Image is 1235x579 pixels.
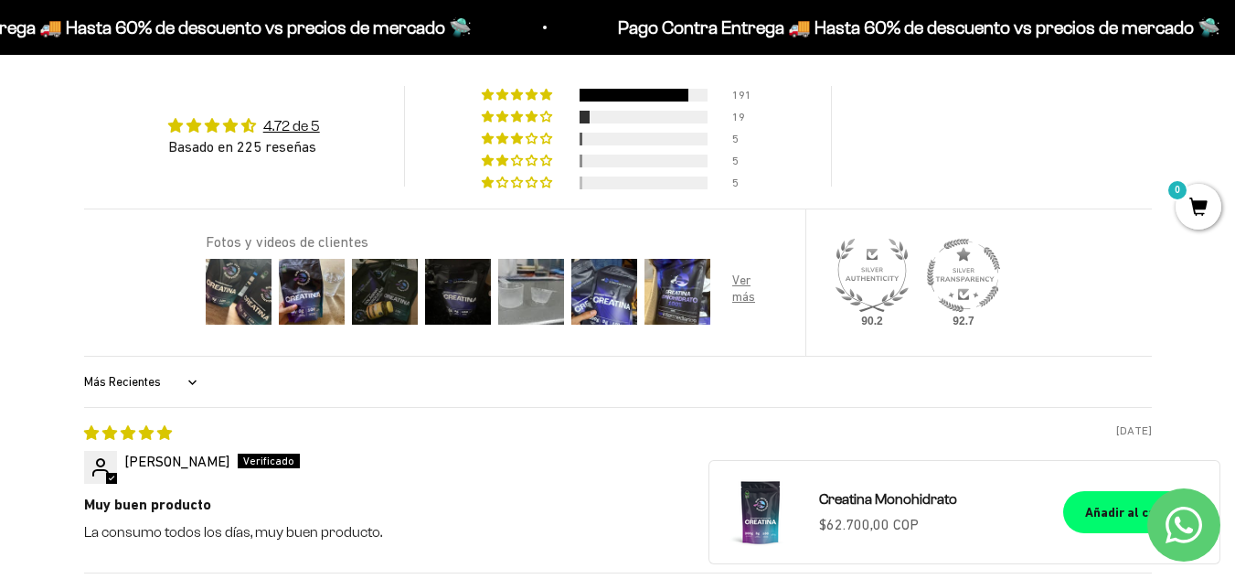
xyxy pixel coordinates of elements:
img: User picture [275,255,348,328]
div: 5 [732,155,754,167]
p: Para decidirte a comprar este suplemento, ¿qué información específica sobre su pureza, origen o c... [22,29,378,113]
mark: 0 [1166,179,1188,201]
img: User picture [568,255,641,328]
img: User picture [641,255,714,328]
div: 92.7 [949,314,978,328]
a: 0 [1176,198,1221,219]
p: Pago Contra Entrega 🚚 Hasta 60% de descuento vs precios de mercado 🛸 [615,13,1218,42]
img: User picture [714,255,787,328]
p: La consumo todos los días, muy buen producto. [84,522,1152,542]
button: Añadir al carrito [1063,491,1205,533]
img: Judge.me Silver Transparent Shop medal [927,239,1000,312]
a: Judge.me Silver Transparent Shop medal 92.7 [927,239,1000,312]
a: 4.72 de 5 [263,118,320,134]
div: 2% (5) reviews with 3 star rating [482,133,555,145]
div: 5 [732,177,754,189]
div: Añadir al carrito [1085,502,1183,522]
div: 5 [732,133,754,145]
span: Enviar [300,316,377,347]
div: Silver Transparent Shop. Published at least 90% of verified reviews received in total [927,239,1000,316]
div: 2% (5) reviews with 1 star rating [482,177,555,189]
div: Certificaciones de calidad [22,201,378,233]
a: Judge.me Silver Authentic Shop medal 90.2 [836,239,909,312]
img: Creatina Monohidrato [724,476,797,549]
b: Muy buen producto [84,495,1152,515]
a: Creatina Monohidrato [819,488,1041,511]
div: 191 [732,89,754,102]
div: 19 [732,111,754,123]
select: Sort dropdown [84,364,202,401]
img: User picture [202,255,275,328]
img: User picture [348,255,421,328]
span: 5 star review [84,424,172,441]
div: Detalles sobre ingredientes "limpios" [22,128,378,160]
button: Enviar [298,316,378,347]
div: 8% (19) reviews with 4 star rating [482,111,555,123]
div: Comparativa con otros productos similares [22,238,378,270]
span: [DATE] [1116,423,1152,439]
div: 2% (5) reviews with 2 star rating [482,155,555,167]
div: Average rating is 4.72 stars [168,115,320,136]
div: Basado en 225 reseñas [168,136,320,156]
div: Silver Authentic Shop. At least 90% of published reviews are verified reviews [836,239,909,316]
input: Otra (por favor especifica) [60,275,377,306]
img: User picture [421,255,495,328]
span: [PERSON_NAME] [124,453,229,469]
div: País de origen de ingredientes [22,165,378,197]
img: User picture [495,255,568,328]
div: 85% (191) reviews with 5 star rating [482,89,555,102]
img: Judge.me Silver Authentic Shop medal [836,239,909,312]
sale-price: $62.700,00 COP [819,513,919,537]
div: 90.2 [857,314,887,328]
div: Fotos y videos de clientes [206,231,783,252]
